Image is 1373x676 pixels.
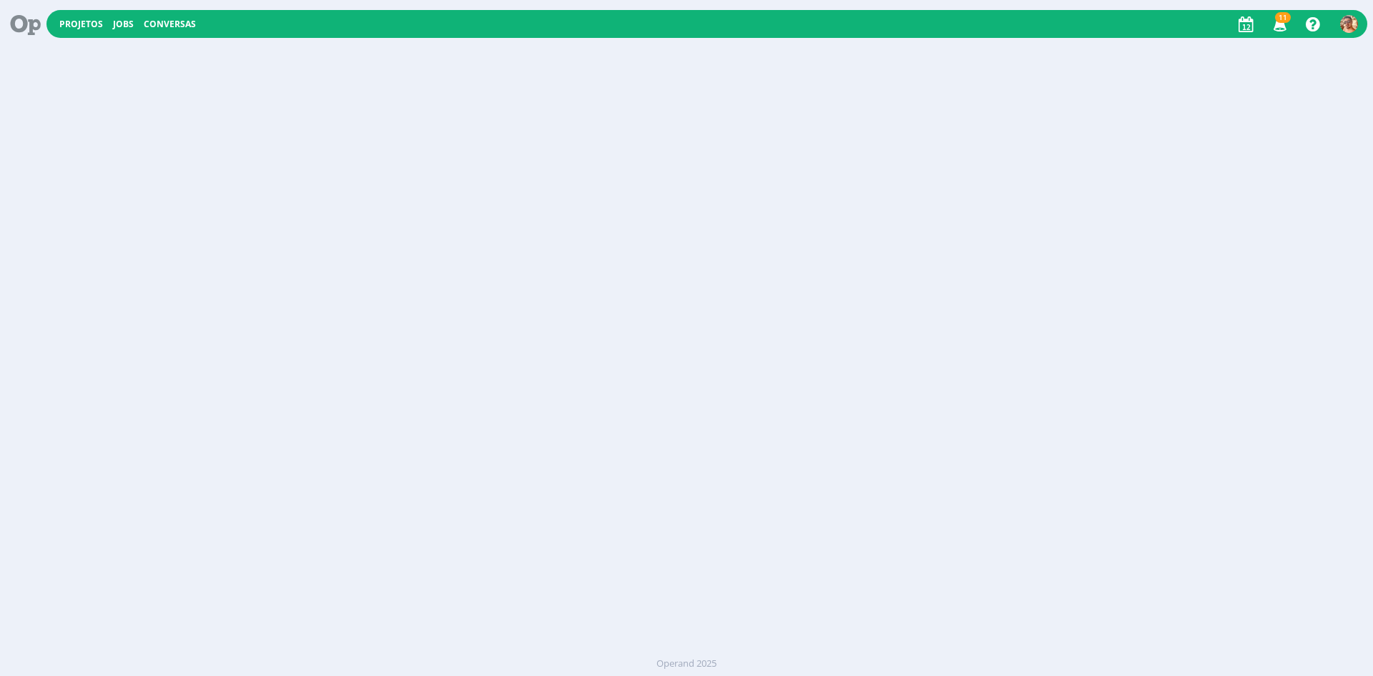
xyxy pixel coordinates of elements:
a: Jobs [113,18,134,30]
button: Conversas [139,19,200,30]
span: 11 [1275,12,1291,23]
button: Projetos [55,19,107,30]
button: 11 [1264,11,1294,37]
button: V [1339,11,1359,36]
img: V [1340,15,1358,33]
a: Projetos [59,18,103,30]
a: Conversas [144,18,196,30]
button: Jobs [109,19,138,30]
